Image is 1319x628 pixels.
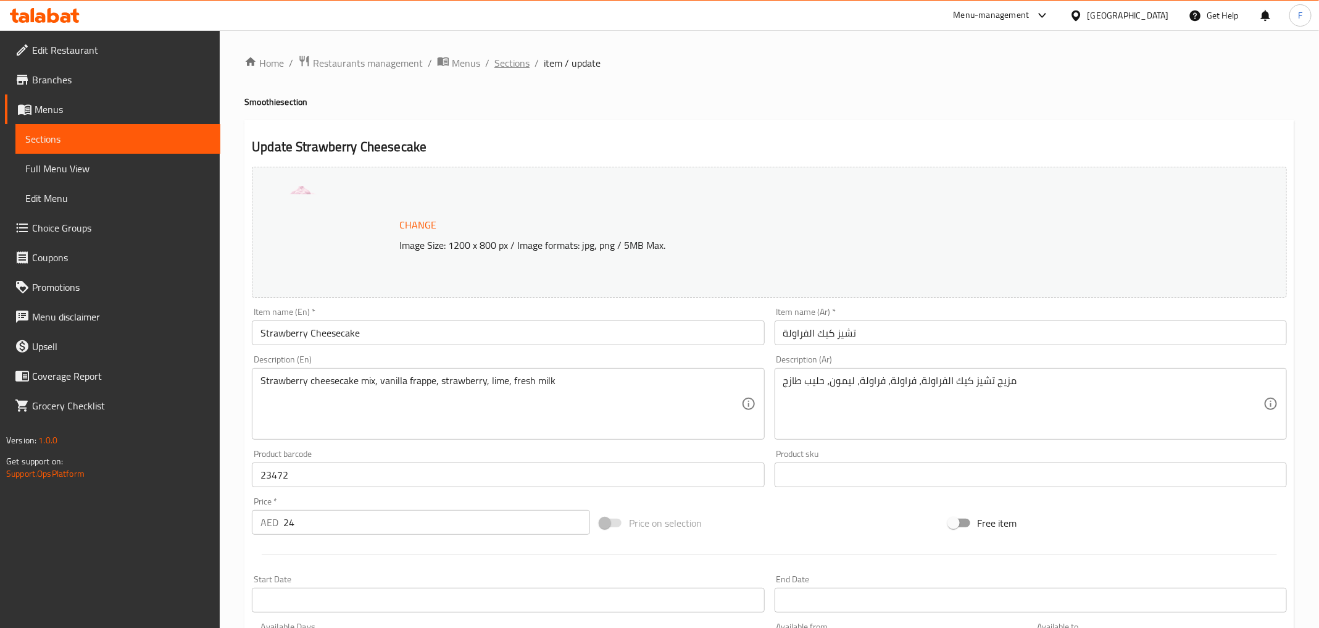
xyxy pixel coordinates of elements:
[544,56,601,70] span: item / update
[783,375,1263,433] textarea: مزيج تشيز كيك الفراولة، فراولة، فراولة، ليمون، حليب طازج
[32,398,210,413] span: Grocery Checklist
[32,72,210,87] span: Branches
[5,361,220,391] a: Coverage Report
[394,238,1142,253] p: Image Size: 1200 x 800 px / Image formats: jpg, png / 5MB Max.
[289,56,293,70] li: /
[5,272,220,302] a: Promotions
[298,55,423,71] a: Restaurants management
[629,516,702,530] span: Price on selection
[775,463,1287,487] input: Please enter product sku
[244,56,284,70] a: Home
[252,463,764,487] input: Please enter product barcode
[494,56,530,70] a: Sections
[5,35,220,65] a: Edit Restaurant
[6,432,36,448] span: Version:
[32,250,210,265] span: Coupons
[6,466,85,482] a: Support.OpsPlatform
[25,132,210,146] span: Sections
[5,65,220,94] a: Branches
[5,332,220,361] a: Upsell
[32,339,210,354] span: Upsell
[452,56,480,70] span: Menus
[399,216,436,234] span: Change
[271,186,333,248] img: Plastic_CupsStrawberry_Ch638910984826188838.png
[15,124,220,154] a: Sections
[5,243,220,272] a: Coupons
[15,183,220,213] a: Edit Menu
[485,56,489,70] li: /
[32,280,210,295] span: Promotions
[978,516,1017,530] span: Free item
[25,161,210,176] span: Full Menu View
[32,369,210,383] span: Coverage Report
[535,56,539,70] li: /
[35,102,210,117] span: Menus
[394,212,441,238] button: Change
[5,391,220,421] a: Grocery Checklist
[954,8,1030,23] div: Menu-management
[1088,9,1169,22] div: [GEOGRAPHIC_DATA]
[5,94,220,124] a: Menus
[6,453,63,469] span: Get support on:
[260,375,741,433] textarea: Strawberry cheesecake mix, vanilla frappe, strawberry, lime, fresh milk
[38,432,57,448] span: 1.0.0
[1298,9,1302,22] span: F
[252,138,1287,156] h2: Update Strawberry Cheesecake
[15,154,220,183] a: Full Menu View
[252,320,764,345] input: Enter name En
[283,510,590,535] input: Please enter price
[313,56,423,70] span: Restaurants management
[260,515,278,530] p: AED
[428,56,432,70] li: /
[437,55,480,71] a: Menus
[244,96,1294,108] h4: Smoothie section
[32,220,210,235] span: Choice Groups
[32,309,210,324] span: Menu disclaimer
[244,55,1294,71] nav: breadcrumb
[5,302,220,332] a: Menu disclaimer
[32,43,210,57] span: Edit Restaurant
[775,320,1287,345] input: Enter name Ar
[25,191,210,206] span: Edit Menu
[5,213,220,243] a: Choice Groups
